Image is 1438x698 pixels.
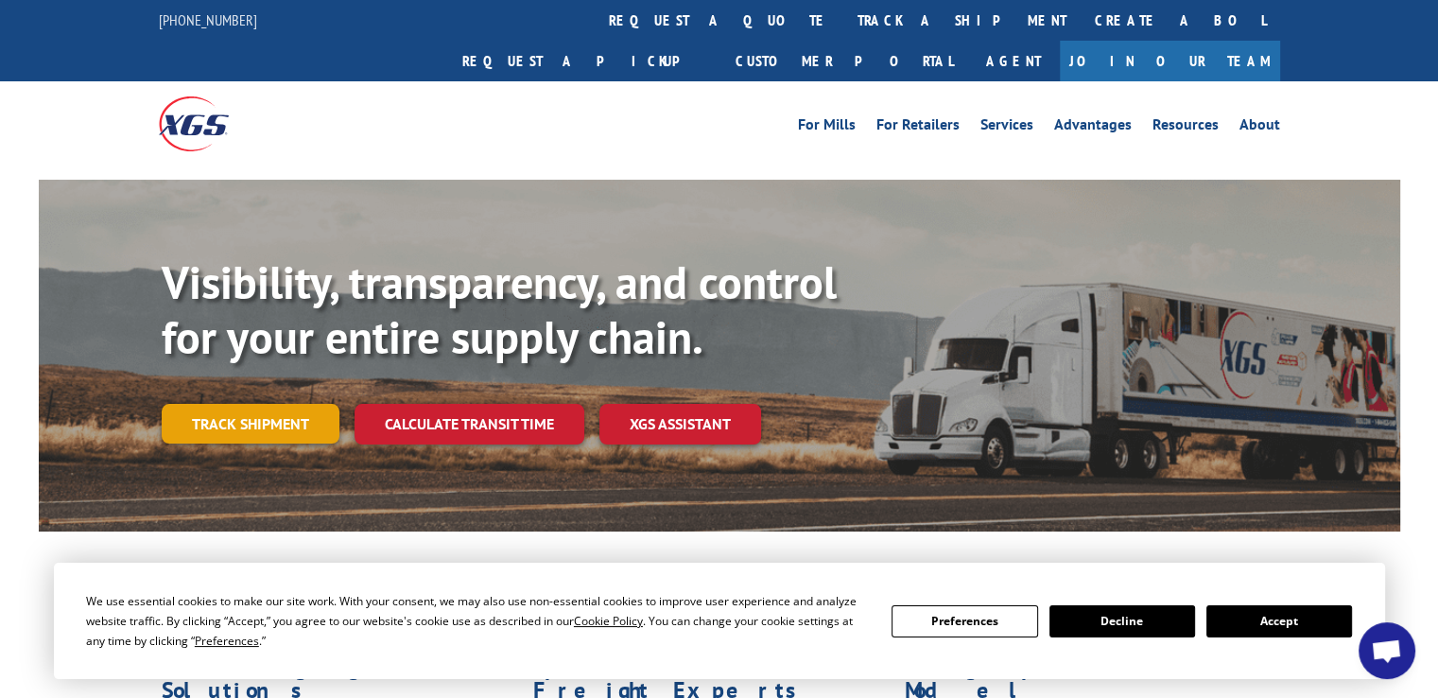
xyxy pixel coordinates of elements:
a: Advantages [1054,117,1132,138]
span: Preferences [195,633,259,649]
a: Agent [967,41,1060,81]
a: About [1239,117,1280,138]
b: Visibility, transparency, and control for your entire supply chain. [162,253,837,366]
a: XGS ASSISTANT [599,404,761,445]
div: Open chat [1359,622,1415,679]
a: Calculate transit time [355,404,584,445]
span: Cookie Policy [574,613,643,629]
a: For Mills [798,117,856,138]
a: Resources [1152,117,1219,138]
a: [PHONE_NUMBER] [159,10,257,29]
button: Decline [1049,605,1195,637]
a: Customer Portal [721,41,967,81]
a: Track shipment [162,404,339,444]
div: We use essential cookies to make our site work. With your consent, we may also use non-essential ... [86,591,869,651]
div: Cookie Consent Prompt [54,563,1385,679]
button: Accept [1206,605,1352,637]
a: Services [980,117,1033,138]
a: For Retailers [876,117,960,138]
a: Request a pickup [448,41,721,81]
button: Preferences [892,605,1037,637]
a: Join Our Team [1060,41,1280,81]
